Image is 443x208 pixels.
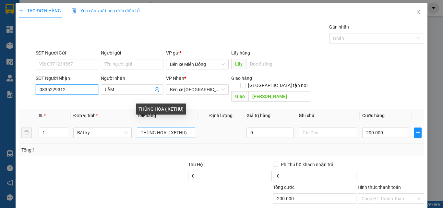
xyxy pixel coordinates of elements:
[71,8,140,13] span: Yêu cầu xuất hóa đơn điện tử
[273,185,294,190] span: Tổng cước
[73,113,98,118] span: Đơn vị tính
[231,50,250,55] span: Lấy hàng
[409,3,427,21] button: Close
[136,104,186,115] div: THÙNG HOA ( XETHU)
[209,113,232,118] span: Định lượng
[358,185,401,190] label: Hình thức thanh toán
[416,9,421,15] span: close
[137,128,195,138] input: VD: Bàn, Ghế
[362,113,385,118] span: Cước hàng
[414,128,422,138] button: plus
[248,91,310,102] input: Dọc đường
[231,59,246,69] span: Lấy
[166,49,229,56] div: VP gửi
[71,8,77,14] img: icon
[39,113,44,118] span: SL
[170,59,225,69] span: Bến xe Miền Đông
[188,162,203,167] span: Thu Hộ
[299,128,357,138] input: Ghi Chú
[245,82,310,89] span: [GEOGRAPHIC_DATA] tận nơi
[154,87,160,92] span: user-add
[246,113,270,118] span: Giá trị hàng
[231,76,252,81] span: Giao hàng
[170,85,225,94] span: Bến xe Quảng Ngãi
[19,8,23,13] span: plus
[36,75,98,82] div: SĐT Người Nhận
[414,130,421,135] span: plus
[77,128,128,138] span: Bất kỳ
[246,59,310,69] input: Dọc đường
[3,3,94,28] li: Rạng Đông Buslines
[19,8,61,13] span: TẠO ĐƠN HÀNG
[246,128,293,138] input: 0
[231,91,248,102] span: Giao
[45,35,86,56] li: VP Bến xe [GEOGRAPHIC_DATA]
[21,146,172,153] div: Tổng: 1
[166,76,184,81] span: VP Nhận
[278,161,336,168] span: Phí thu hộ khách nhận trả
[296,109,360,122] th: Ghi chú
[329,24,349,30] label: Gán nhãn
[21,128,32,138] button: delete
[36,49,98,56] div: SĐT Người Gửi
[101,49,163,56] div: Người gửi
[101,75,163,82] div: Người nhận
[3,35,45,49] li: VP Bến xe Miền Đông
